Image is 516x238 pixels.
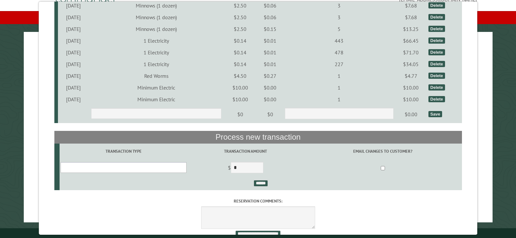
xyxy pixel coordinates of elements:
td: 227 [284,58,395,70]
div: Delete [428,96,445,102]
td: [DATE] [58,35,89,47]
div: Delete [428,14,445,20]
td: 478 [284,47,395,58]
td: $0.01 [257,58,284,70]
td: $66.45 [395,35,427,47]
label: Transaction Type [61,148,187,154]
td: $71.70 [395,47,427,58]
div: Delete [428,2,445,8]
td: $0.14 [224,47,256,58]
td: $0.06 [257,11,284,23]
div: Delete [428,26,445,32]
small: © Campground Commander LLC. All rights reserved. [221,231,295,235]
td: $10.00 [224,93,256,105]
td: $0.14 [224,35,256,47]
td: 1 Electricity [89,58,224,70]
td: Minimum Electric [89,82,224,93]
td: $10.00 [395,82,427,93]
label: Transaction Amount [188,148,303,154]
td: 3 [284,11,395,23]
td: $0 [257,105,284,123]
td: Minnows (1 dozen) [89,11,224,23]
td: [DATE] [58,82,89,93]
td: $ [188,159,304,177]
th: Process new transaction [54,131,462,143]
td: $34.05 [395,58,427,70]
td: $0 [224,105,256,123]
td: $2.50 [224,23,256,35]
td: 1 Electricity [89,35,224,47]
td: [DATE] [58,23,89,35]
td: [DATE] [58,93,89,105]
td: $0.00 [257,82,284,93]
td: $10.00 [224,82,256,93]
td: $4.77 [395,70,427,82]
td: [DATE] [58,70,89,82]
td: $0.00 [395,105,427,123]
div: Delete [428,73,445,79]
div: Delete [428,49,445,55]
div: Save [428,111,442,117]
td: $0.01 [257,47,284,58]
td: 1 Electricity [89,47,224,58]
td: 5 [284,23,395,35]
td: [DATE] [58,58,89,70]
td: 1 [284,82,395,93]
div: Delete [428,61,445,67]
td: 443 [284,35,395,47]
div: Delete [428,84,445,91]
div: Delete [428,37,445,44]
td: $0.14 [224,58,256,70]
td: $10.00 [395,93,427,105]
td: Minnows (1 dozen) [89,23,224,35]
td: $13.25 [395,23,427,35]
td: $2.50 [224,11,256,23]
td: $7.68 [395,11,427,23]
td: $0.27 [257,70,284,82]
td: $0.01 [257,35,284,47]
td: $0.15 [257,23,284,35]
label: Email changes to customer? [305,148,461,154]
td: $4.50 [224,70,256,82]
label: Reservation comments: [54,198,462,204]
td: Minimum Electric [89,93,224,105]
td: $0.00 [257,93,284,105]
td: [DATE] [58,47,89,58]
td: 1 [284,93,395,105]
td: [DATE] [58,11,89,23]
td: Red Worms [89,70,224,82]
td: 1 [284,70,395,82]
